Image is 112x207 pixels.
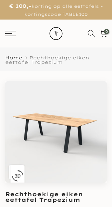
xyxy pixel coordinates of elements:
[1,171,36,206] iframe: toggle-frame
[44,20,68,47] img: trend-table
[99,30,107,37] a: 0
[5,56,22,60] a: Home
[9,2,103,18] p: korting op alle eettafels - kortingscode TABLE100
[5,191,107,202] h1: Rechthoekige eiken eettafel Trapezium
[12,170,23,182] img: 3D_icon.svg
[9,3,31,9] strong: € 100,-
[104,29,109,34] span: 0
[5,55,89,65] span: Rechthoekige eiken eettafel Trapezium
